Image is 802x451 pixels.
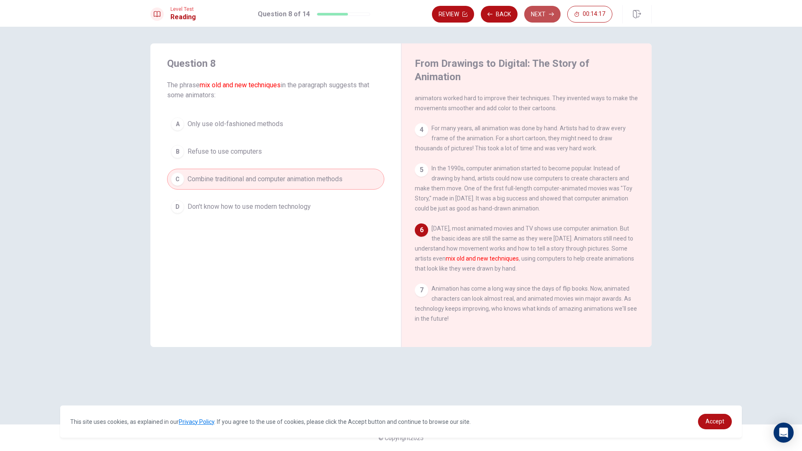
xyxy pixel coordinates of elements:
button: Next [524,6,561,23]
button: Review [432,6,474,23]
h1: Question 8 of 14 [258,9,310,19]
span: Animation has come a long way since the days of flip books. Now, animated characters can look alm... [415,285,637,322]
div: cookieconsent [60,405,742,438]
span: Accept [706,418,724,425]
h4: From Drawings to Digital: The Story of Animation [415,57,636,84]
h4: Question 8 [167,57,384,70]
h1: Reading [170,12,196,22]
font: mix old and new techniques [200,81,281,89]
div: B [171,145,184,158]
div: D [171,200,184,213]
button: DDon't know how to use modern technology [167,196,384,217]
button: CCombine traditional and computer animation methods [167,169,384,190]
span: Refuse to use computers [188,147,262,157]
button: AOnly use old-fashioned methods [167,114,384,134]
span: [DATE], most animated movies and TV shows use computer animation. But the basic ideas are still t... [415,225,634,272]
span: © Copyright 2025 [378,435,424,441]
span: Don't know how to use modern technology [188,202,311,212]
span: For many years, all animation was done by hand. Artists had to draw every frame of the animation.... [415,125,626,152]
div: 7 [415,284,428,297]
a: dismiss cookie message [698,414,732,429]
div: 6 [415,223,428,237]
span: 00:14:17 [583,11,605,18]
span: This site uses cookies, as explained in our . If you agree to the use of cookies, please click th... [70,418,471,425]
div: C [171,172,184,186]
div: 5 [415,163,428,177]
div: Open Intercom Messenger [774,423,794,443]
div: 4 [415,123,428,137]
button: 00:14:17 [567,6,612,23]
span: Level Test [170,6,196,12]
span: The phrase in the paragraph suggests that some animators: [167,80,384,100]
span: In the 1990s, computer animation started to become popular. Instead of drawing by hand, artists c... [415,165,632,212]
button: Back [481,6,518,23]
a: Privacy Policy [179,418,214,425]
button: BRefuse to use computers [167,141,384,162]
font: mix old and new techniques [446,255,519,262]
span: Combine traditional and computer animation methods [188,174,343,184]
div: A [171,117,184,131]
span: Only use old-fashioned methods [188,119,283,129]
